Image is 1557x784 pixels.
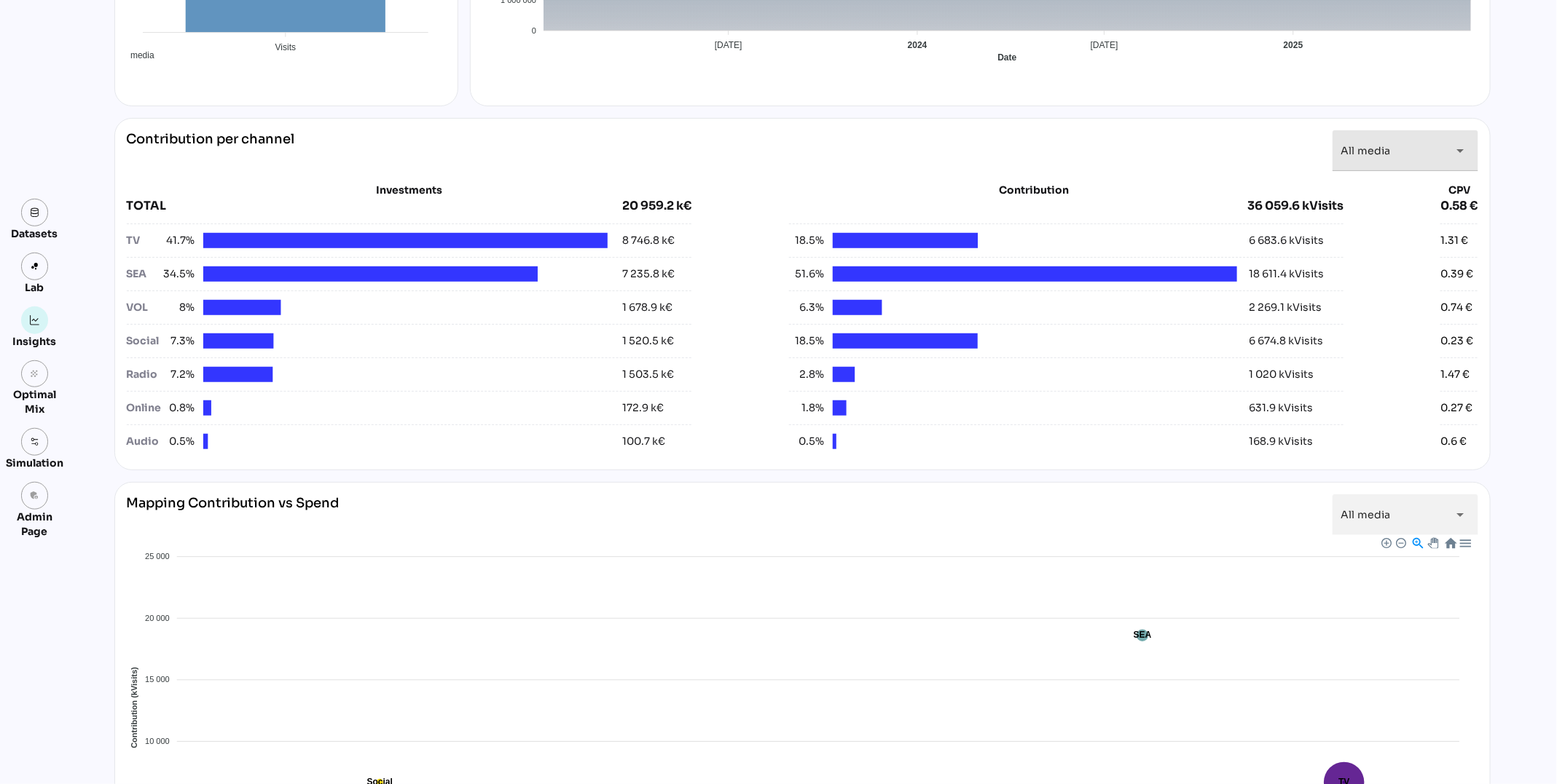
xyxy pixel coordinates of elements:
div: 0.58 € [1440,197,1478,215]
span: 7.2% [160,367,195,382]
div: Contribution per channel [127,130,295,171]
div: 20 959.2 k€ [622,197,691,215]
div: 0.6 € [1440,434,1467,449]
span: 7.3% [160,333,195,349]
span: 51.6% [789,266,824,282]
tspan: 10 000 [145,737,170,745]
div: 2 269.1 kVisits [1249,300,1322,315]
div: Mapping Contribution vs Spend [127,494,340,535]
i: grain [30,369,40,379]
div: 1.47 € [1440,367,1470,382]
div: 168.9 kVisits [1249,434,1313,449]
span: 2.8% [789,367,824,382]
div: 1 520.5 k€ [622,333,674,349]
text: Contribution (kVisits) [130,667,138,748]
tspan: 25 000 [145,553,170,561]
img: graph.svg [30,315,40,325]
div: Zoom Out [1395,537,1405,547]
tspan: [DATE] [715,40,742,50]
span: 0.5% [789,434,824,449]
div: 0.39 € [1440,266,1473,282]
span: 34.5% [160,266,195,282]
div: Contribution [825,183,1243,197]
div: 100.7 k€ [622,434,665,449]
text: Date [997,52,1016,63]
div: VOL [127,300,160,315]
div: Zoom In [1381,537,1391,547]
div: Online [127,400,160,416]
tspan: 2025 [1284,40,1303,50]
tspan: Visits [275,42,295,52]
div: 1 020 kVisits [1249,367,1314,382]
tspan: [DATE] [1091,40,1118,50]
div: 0.23 € [1440,333,1473,349]
span: 18.5% [789,233,824,248]
div: 18 611.4 kVisits [1249,266,1324,282]
span: 41.7% [160,233,195,248]
div: TOTAL [127,197,623,215]
div: 1 503.5 k€ [622,367,674,382]
span: 18.5% [789,333,824,349]
div: Social [127,333,160,349]
div: CPV [1440,183,1478,197]
span: All media [1341,508,1391,521]
div: Menu [1458,536,1470,549]
div: Simulation [6,456,63,470]
div: 0.27 € [1440,400,1472,416]
div: Reset Zoom [1443,536,1456,549]
span: media [119,50,154,60]
img: settings.svg [30,437,40,447]
div: 8 746.8 k€ [622,233,675,248]
tspan: 0 [532,26,536,35]
div: Selection Zoom [1411,536,1423,549]
div: 6 683.6 kVisits [1249,233,1324,248]
span: 8% [160,300,195,315]
div: 0.74 € [1440,300,1472,315]
tspan: 20 000 [145,614,170,622]
tspan: 2024 [908,40,927,50]
img: data.svg [30,207,40,218]
span: 6.3% [789,300,824,315]
span: 0.5% [160,434,195,449]
div: Audio [127,434,160,449]
div: Admin Page [6,510,63,539]
div: Lab [19,280,51,295]
div: Panning [1427,538,1436,547]
span: 0.8% [160,400,195,416]
span: 1.8% [789,400,824,416]
div: Investments [127,183,692,197]
div: 1 678.9 k€ [622,300,672,315]
div: 7 235.8 k€ [622,266,675,282]
div: Insights [13,334,57,349]
div: 631.9 kVisits [1249,400,1313,416]
div: 6 674.8 kVisits [1249,333,1323,349]
i: arrow_drop_down [1452,142,1470,159]
i: arrow_drop_down [1452,506,1470,523]
tspan: 15 000 [145,676,170,684]
div: 36 059.6 kVisits [1247,197,1344,215]
div: 172.9 k€ [622,400,664,416]
div: Datasets [12,226,58,241]
img: lab.svg [30,261,40,272]
div: TV [127,233,160,248]
div: SEA [127,266,160,282]
div: 1.31 € [1440,233,1468,248]
span: All media [1341,144,1391,157]
div: Optimal Mix [6,387,63,416]
div: Radio [127,367,160,382]
i: admin_panel_settings [30,491,40,501]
